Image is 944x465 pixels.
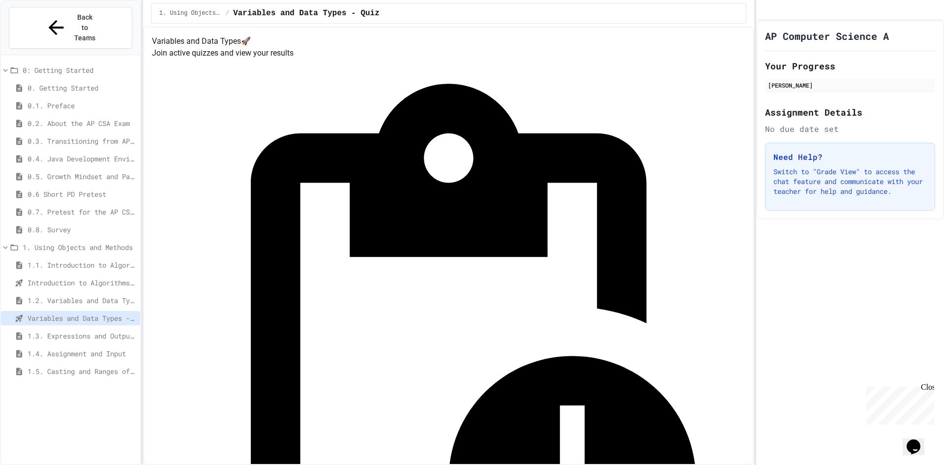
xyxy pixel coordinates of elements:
h2: Assignment Details [765,105,935,119]
span: 0.1. Preface [28,100,136,111]
button: Back to Teams [9,7,132,49]
span: 0.7. Pretest for the AP CSA Exam [28,207,136,217]
span: 0.4. Java Development Environments [28,154,136,164]
h2: Your Progress [765,59,935,73]
span: 1.2. Variables and Data Types [28,295,136,306]
span: 1.5. Casting and Ranges of Values [28,366,136,376]
span: Introduction to Algorithms, Programming, and Compilers [28,278,136,288]
span: 0.5. Growth Mindset and Pair Programming [28,171,136,182]
h3: Need Help? [773,151,927,163]
div: No due date set [765,123,935,135]
span: 0.3. Transitioning from AP CSP to AP CSA [28,136,136,146]
span: 0.6 Short PD Pretest [28,189,136,199]
div: [PERSON_NAME] [768,81,932,90]
p: Join active quizzes and view your results [152,47,745,59]
span: 0.8. Survey [28,224,136,235]
span: 1.1. Introduction to Algorithms, Programming, and Compilers [28,260,136,270]
p: Switch to "Grade View" to access the chat feature and communicate with your teacher for help and ... [773,167,927,196]
span: 0.2. About the AP CSA Exam [28,118,136,128]
span: Variables and Data Types - Quiz [233,7,380,19]
h4: Variables and Data Types 🚀 [152,35,745,47]
span: 0. Getting Started [28,83,136,93]
iframe: chat widget [903,426,934,455]
span: 1. Using Objects and Methods [23,242,136,252]
span: Variables and Data Types - Quiz [28,313,136,323]
span: 1.3. Expressions and Output [New] [28,331,136,341]
span: / [226,9,229,17]
iframe: chat widget [862,383,934,425]
div: Chat with us now!Close [4,4,68,62]
span: Back to Teams [73,12,96,43]
h1: AP Computer Science A [765,29,889,43]
span: 1. Using Objects and Methods [159,9,222,17]
span: 1.4. Assignment and Input [28,348,136,359]
span: 0: Getting Started [23,65,136,75]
